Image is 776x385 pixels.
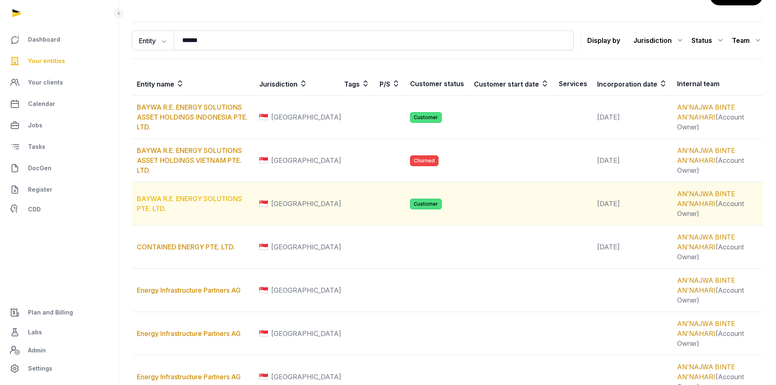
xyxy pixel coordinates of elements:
a: Your entities [7,51,112,71]
th: P/S [375,72,405,96]
td: [DATE] [592,225,672,269]
span: Jobs [28,120,42,130]
span: Tasks [28,142,45,152]
a: Admin [7,342,112,359]
span: Settings [28,364,52,373]
div: (Account Owner) [677,146,758,175]
a: AN'NAJWA BINTE AN'NAHARI [677,103,735,121]
a: BAYWA R.E. ENERGY SOLUTIONS ASSET HOLDINGS INDONESIA PTE. LTD. [137,103,248,131]
a: Energy Infrastructure Partners AG [137,286,241,294]
th: Jurisdiction [254,72,339,96]
a: AN'NAJWA BINTE AN'NAHARI [677,319,735,338]
span: Your clients [28,77,63,87]
a: Jobs [7,115,112,135]
a: BAYWA R.E. ENERGY SOLUTIONS ASSET HOLDINGS VIETNAM PTE. LTD. [137,146,242,174]
div: Status [692,34,725,47]
a: Energy Infrastructure Partners AG [137,373,241,381]
span: [GEOGRAPHIC_DATA] [271,372,341,382]
th: Entity name [132,72,254,96]
div: Jurisdiction [633,34,685,47]
a: Labs [7,322,112,342]
td: [DATE] [592,182,672,225]
th: Tags [339,72,375,96]
a: Tasks [7,137,112,157]
th: Customer start date [469,72,554,96]
span: [GEOGRAPHIC_DATA] [271,329,341,338]
a: CONTAINED ENERGY PTE. LTD. [137,243,235,251]
span: [GEOGRAPHIC_DATA] [271,112,341,122]
th: Internal team [672,72,763,96]
div: (Account Owner) [677,189,758,218]
a: BAYWA R.E. ENERGY SOLUTIONS PTE. LTD. [137,195,242,213]
span: Register [28,185,52,195]
div: Team [732,34,763,47]
th: Customer status [405,72,469,96]
th: Incorporation date [592,72,672,96]
span: Customer [410,199,442,209]
span: CDD [28,204,41,214]
span: Admin [28,345,46,355]
div: (Account Owner) [677,319,758,348]
a: Energy Infrastructure Partners AG [137,329,241,338]
p: Display by [587,34,620,47]
span: [GEOGRAPHIC_DATA] [271,285,341,295]
span: Churned [410,155,438,166]
th: Services [554,72,592,96]
span: Labs [28,327,42,337]
div: (Account Owner) [677,232,758,262]
a: AN'NAJWA BINTE AN'NAHARI [677,190,735,208]
span: [GEOGRAPHIC_DATA] [271,242,341,252]
a: CDD [7,201,112,218]
span: [GEOGRAPHIC_DATA] [271,155,341,165]
span: DocGen [28,163,52,173]
a: AN'NAJWA BINTE AN'NAHARI [677,146,735,164]
a: Your clients [7,73,112,92]
td: [DATE] [592,139,672,182]
a: AN'NAJWA BINTE AN'NAHARI [677,233,735,251]
button: Entity [132,31,174,50]
span: Plan and Billing [28,308,73,317]
a: AN'NAJWA BINTE AN'NAHARI [677,363,735,381]
span: Your entities [28,56,65,66]
a: Register [7,180,112,200]
span: [GEOGRAPHIC_DATA] [271,199,341,209]
span: Dashboard [28,35,60,45]
div: (Account Owner) [677,275,758,305]
span: Calendar [28,99,55,109]
div: (Account Owner) [677,102,758,132]
a: DocGen [7,158,112,178]
a: Plan and Billing [7,303,112,322]
a: Calendar [7,94,112,114]
a: AN'NAJWA BINTE AN'NAHARI [677,276,735,294]
span: Customer [410,112,442,123]
td: [DATE] [592,96,672,139]
a: Settings [7,359,112,378]
a: Dashboard [7,30,112,49]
